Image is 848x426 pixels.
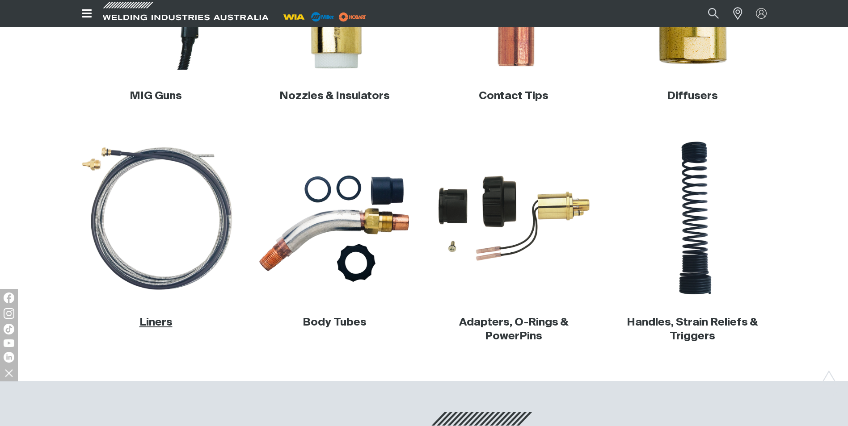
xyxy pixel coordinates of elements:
a: Handles, Strain Reliefs & Triggers [627,317,758,342]
img: Liners [78,141,234,296]
img: miller [336,10,369,24]
img: Instagram [4,308,14,319]
img: Adaptors, O-rings and power pins [436,141,591,296]
img: hide socials [1,365,17,380]
img: Handles, strain reliefs and triggers [615,141,770,296]
a: Diffusers [667,91,718,101]
img: Body Tubes [257,141,413,296]
img: YouTube [4,339,14,347]
button: Search products [698,4,729,24]
button: Scroll to top [819,370,839,390]
a: Nozzles & Insulators [279,91,390,101]
a: Body Tubes [303,317,367,328]
img: LinkedIn [4,352,14,363]
img: Facebook [4,292,14,303]
a: miller [336,13,369,20]
input: Product name or item number... [687,4,728,24]
img: TikTok [4,324,14,334]
a: Contact Tips [479,91,548,101]
a: Liners [139,317,173,328]
a: MIG Guns [130,91,182,101]
a: Adapters, O-Rings & PowerPins [459,317,568,342]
